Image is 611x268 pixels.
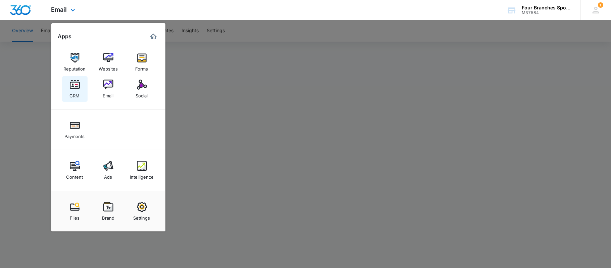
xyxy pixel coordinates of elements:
[65,130,85,139] div: Payments
[70,212,80,221] div: Files
[136,63,148,72] div: Forms
[129,49,155,75] a: Forms
[51,6,67,13] span: Email
[130,171,154,180] div: Intelligence
[148,31,159,42] a: Marketing 360® Dashboard
[96,49,121,75] a: Websites
[522,10,571,15] div: account id
[99,63,118,72] div: Websites
[134,212,150,221] div: Settings
[136,90,148,98] div: Social
[103,90,114,98] div: Email
[62,158,88,183] a: Content
[104,171,112,180] div: Ads
[70,90,80,98] div: CRM
[64,63,86,72] div: Reputation
[598,2,603,8] span: 1
[58,33,72,40] h2: Apps
[522,5,571,10] div: account name
[129,158,155,183] a: Intelligence
[598,2,603,8] div: notifications count
[129,198,155,224] a: Settings
[62,49,88,75] a: Reputation
[66,171,83,180] div: Content
[62,117,88,142] a: Payments
[96,158,121,183] a: Ads
[96,198,121,224] a: Brand
[62,76,88,102] a: CRM
[129,76,155,102] a: Social
[102,212,114,221] div: Brand
[96,76,121,102] a: Email
[62,198,88,224] a: Files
